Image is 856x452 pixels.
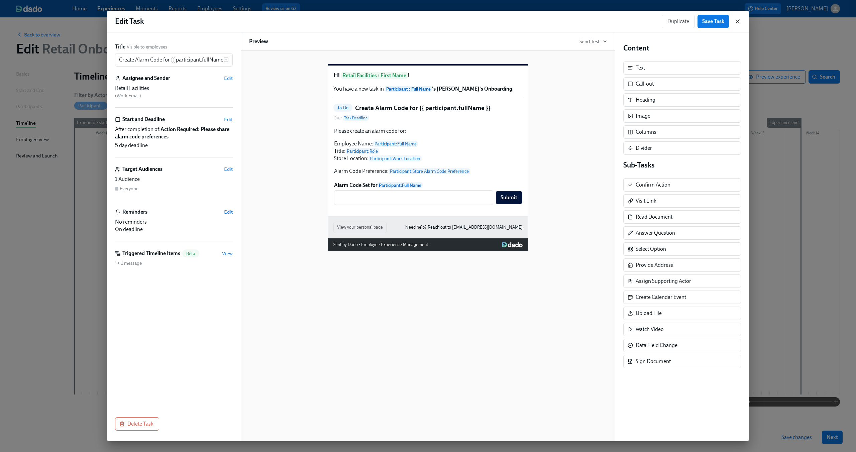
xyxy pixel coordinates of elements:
svg: Insert text variable [223,57,229,63]
div: Text [636,64,645,72]
div: Heading [623,93,741,107]
div: Sign Document [623,355,741,368]
span: After completion of: [115,126,233,140]
div: Upload File [636,310,662,317]
span: Delete Task [121,421,153,427]
div: Assign Supporting Actor [636,277,691,285]
span: Retail Facilities : First Name [341,72,408,79]
button: Edit [224,209,233,215]
div: Assign Supporting Actor [623,274,741,288]
div: 1 Audience [115,176,233,183]
button: Delete Task [115,417,159,431]
h4: Content [623,43,741,53]
span: 5 day deadline [115,142,148,149]
div: Please create an alarm code for: Employee Name:Participant:Full Name Title:Participant:Role Store... [333,127,523,176]
h6: Target Audiences [122,165,163,173]
div: Assignee and SenderEditRetail Facilities (Work Email) [115,75,233,108]
div: Call-out [623,77,741,91]
button: Duplicate [662,15,695,28]
div: Call-out [636,80,654,88]
div: Answer Question [636,229,675,237]
div: Read Document [623,210,741,224]
div: Columns [623,125,741,139]
label: Title [115,43,125,50]
span: View your personal page [337,224,383,231]
div: Confirm Action [623,178,741,192]
div: Text [623,61,741,75]
h1: Edit Task [115,16,144,26]
div: On deadline [115,226,233,233]
h6: Start and Deadline [122,116,165,123]
div: Sent by Dado - Employee Experience Management [333,241,428,248]
img: Dado [502,242,523,247]
div: Select Option [623,242,741,256]
span: Duplicate [667,18,689,25]
div: Triggered Timeline ItemsBetaView1 message [115,249,233,266]
span: To Do [333,105,352,110]
span: 1 message [121,260,142,266]
div: Visit Link [623,194,741,208]
div: RemindersEditNo remindersOn deadline [115,208,233,241]
div: Create Calendar Event [636,294,686,301]
div: Divider [636,144,652,152]
span: Due [333,115,369,121]
button: Edit [224,75,233,82]
div: Provide Address [636,261,673,269]
span: ( Work Email ) [115,93,141,99]
button: View your personal page [333,222,387,233]
div: Image [623,109,741,123]
h6: Reminders [122,208,147,216]
div: Divider [623,141,741,155]
strong: 's [PERSON_NAME]'s Onboarding [385,86,512,92]
div: Select Option [636,245,666,253]
div: Sign Document [636,358,671,365]
div: Image [636,112,650,120]
div: Alarm Code Set forParticipant:Full NameSubmit [333,181,523,206]
button: Send Test [579,38,607,45]
h6: Triggered Timeline Items [122,250,180,257]
h4: Sub-Tasks [623,160,741,170]
div: No reminders [115,218,233,226]
h1: Hi ! [333,71,523,80]
span: Save Task [702,18,724,25]
div: Confirm Action [636,181,670,189]
div: Target AudiencesEdit1 AudienceEveryone [115,165,233,200]
div: Watch Video [623,323,741,336]
span: Beta [182,251,199,256]
div: Visit Link [636,197,656,205]
div: Answer Question [623,226,741,240]
button: Edit [224,116,233,123]
div: Start and DeadlineEditAfter completion of:Action Required: Please share alarm code preferences5 d... [115,116,233,157]
button: Save Task [698,15,729,28]
span: Participant : Full Name [385,86,432,92]
div: Read Document [636,213,672,221]
div: Provide Address [623,258,741,272]
span: Task Deadline [343,115,369,121]
h6: Preview [249,38,268,45]
a: Need help? Reach out to [EMAIL_ADDRESS][DOMAIN_NAME] [405,224,523,231]
p: You have a new task in . [333,85,523,93]
div: Watch Video [636,326,664,333]
div: Upload File [623,307,741,320]
div: Heading [636,96,655,104]
button: View [222,250,233,257]
div: Everyone [120,186,138,192]
div: Data Field Change [623,339,741,352]
div: Retail Facilities [115,85,233,92]
button: Edit [224,166,233,173]
h5: Create Alarm Code for {{ participant.fullName }} [355,104,491,112]
div: Data Field Change [636,342,677,349]
div: Columns [636,128,656,136]
h6: Assignee and Sender [122,75,170,82]
div: Create Calendar Event [623,291,741,304]
span: Visible to employees [127,44,167,50]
